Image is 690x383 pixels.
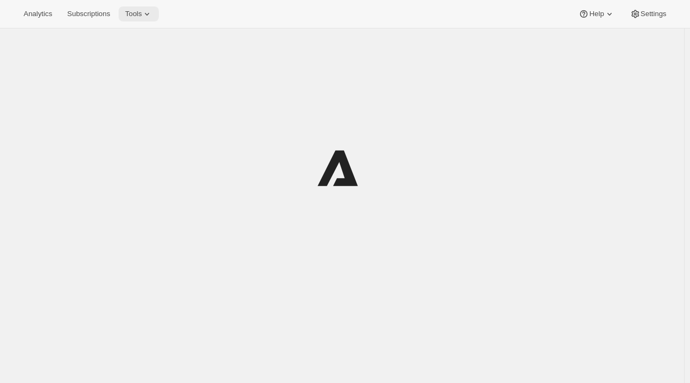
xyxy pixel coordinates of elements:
[641,10,666,18] span: Settings
[61,6,116,21] button: Subscriptions
[623,6,673,21] button: Settings
[24,10,52,18] span: Analytics
[67,10,110,18] span: Subscriptions
[119,6,159,21] button: Tools
[125,10,142,18] span: Tools
[17,6,58,21] button: Analytics
[589,10,604,18] span: Help
[572,6,621,21] button: Help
